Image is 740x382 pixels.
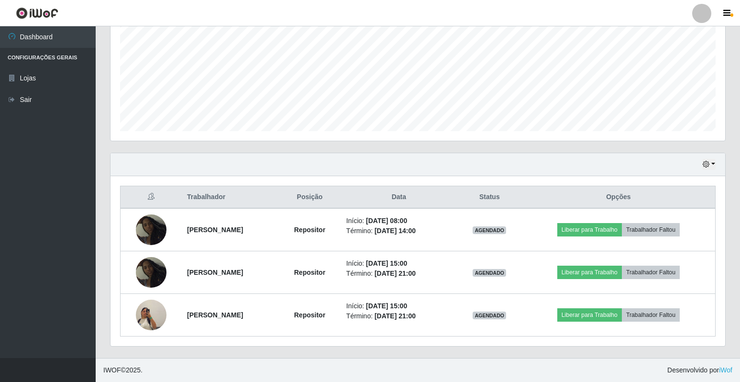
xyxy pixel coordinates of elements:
[366,302,407,310] time: [DATE] 15:00
[375,227,416,235] time: [DATE] 14:00
[473,226,506,234] span: AGENDADO
[346,311,452,321] li: Término:
[187,226,243,234] strong: [PERSON_NAME]
[667,365,732,375] span: Desenvolvido por
[375,312,416,320] time: [DATE] 21:00
[346,301,452,311] li: Início:
[622,223,680,236] button: Trabalhador Faltou
[622,266,680,279] button: Trabalhador Faltou
[557,223,622,236] button: Liberar para Trabalho
[16,7,58,19] img: CoreUI Logo
[294,269,325,276] strong: Repositor
[622,308,680,322] button: Trabalhador Faltou
[366,217,407,225] time: [DATE] 08:00
[366,259,407,267] time: [DATE] 15:00
[522,186,716,209] th: Opções
[719,366,732,374] a: iWof
[457,186,522,209] th: Status
[557,308,622,322] button: Liberar para Trabalho
[375,270,416,277] time: [DATE] 21:00
[103,365,143,375] span: © 2025 .
[341,186,457,209] th: Data
[136,257,166,288] img: 1754244983341.jpeg
[103,366,121,374] span: IWOF
[187,269,243,276] strong: [PERSON_NAME]
[346,216,452,226] li: Início:
[279,186,341,209] th: Posição
[187,311,243,319] strong: [PERSON_NAME]
[294,226,325,234] strong: Repositor
[346,269,452,279] li: Término:
[136,214,166,245] img: 1754244983341.jpeg
[294,311,325,319] strong: Repositor
[473,312,506,319] span: AGENDADO
[346,226,452,236] li: Término:
[557,266,622,279] button: Liberar para Trabalho
[346,258,452,269] li: Início:
[181,186,279,209] th: Trabalhador
[136,288,166,342] img: 1754244440146.jpeg
[473,269,506,277] span: AGENDADO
